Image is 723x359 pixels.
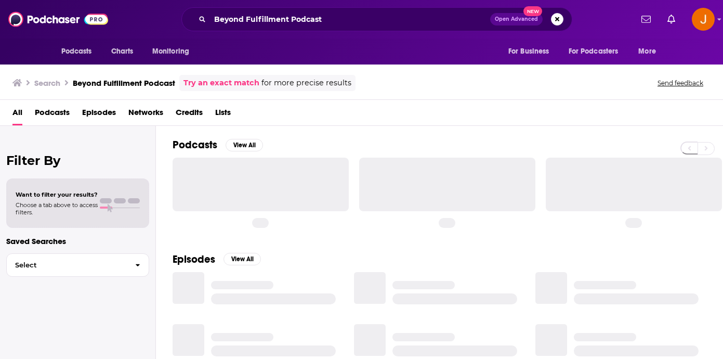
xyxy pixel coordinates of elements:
[6,153,149,168] h2: Filter By
[523,6,542,16] span: New
[16,201,98,216] span: Choose a tab above to access filters.
[692,8,715,31] img: User Profile
[54,42,106,61] button: open menu
[6,236,149,246] p: Saved Searches
[562,42,634,61] button: open menu
[215,104,231,125] a: Lists
[145,42,203,61] button: open menu
[35,104,70,125] a: Podcasts
[654,79,706,87] button: Send feedback
[173,253,261,266] a: EpisodesView All
[210,11,490,28] input: Search podcasts, credits, & more...
[224,253,261,265] button: View All
[569,44,619,59] span: For Podcasters
[663,10,679,28] a: Show notifications dropdown
[183,77,259,89] a: Try an exact match
[104,42,140,61] a: Charts
[73,78,175,88] h3: Beyond Fulfillment Podcast
[152,44,189,59] span: Monitoring
[61,44,92,59] span: Podcasts
[128,104,163,125] a: Networks
[181,7,572,31] div: Search podcasts, credits, & more...
[692,8,715,31] button: Show profile menu
[173,138,217,151] h2: Podcasts
[173,253,215,266] h2: Episodes
[34,78,60,88] h3: Search
[226,139,263,151] button: View All
[111,44,134,59] span: Charts
[173,138,263,151] a: PodcastsView All
[16,191,98,198] span: Want to filter your results?
[631,42,669,61] button: open menu
[637,10,655,28] a: Show notifications dropdown
[501,42,562,61] button: open menu
[8,9,108,29] img: Podchaser - Follow, Share and Rate Podcasts
[490,13,543,25] button: Open AdvancedNew
[495,17,538,22] span: Open Advanced
[638,44,656,59] span: More
[176,104,203,125] a: Credits
[261,77,351,89] span: for more precise results
[82,104,116,125] a: Episodes
[692,8,715,31] span: Logged in as justine87181
[12,104,22,125] a: All
[6,253,149,277] button: Select
[508,44,549,59] span: For Business
[7,262,127,268] span: Select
